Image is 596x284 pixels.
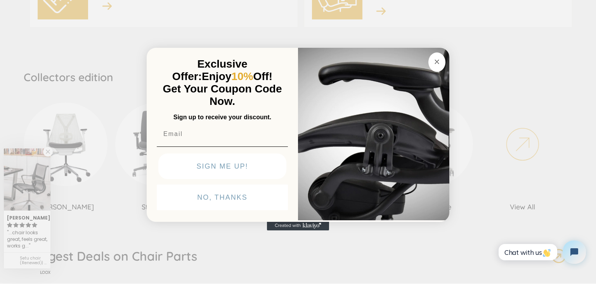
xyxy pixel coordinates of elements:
a: Created with Klaviyo - opens in a new tab [267,221,329,230]
img: 92d77583-a095-41f6-84e7-858462e0427a.jpeg [298,46,449,220]
button: NO, THANKS [157,185,288,210]
span: Get Your Coupon Code Now. [163,83,282,107]
img: underline [157,146,288,147]
button: Close dialog [428,52,445,72]
span: Enjoy Off! [202,70,272,82]
span: Sign up to receive your discount. [173,114,271,120]
button: SIGN ME UP! [158,153,286,179]
iframe: Tidio Chat [490,234,593,270]
span: 10% [231,70,253,82]
span: Exclusive Offer: [172,58,248,82]
input: Email [157,126,288,142]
